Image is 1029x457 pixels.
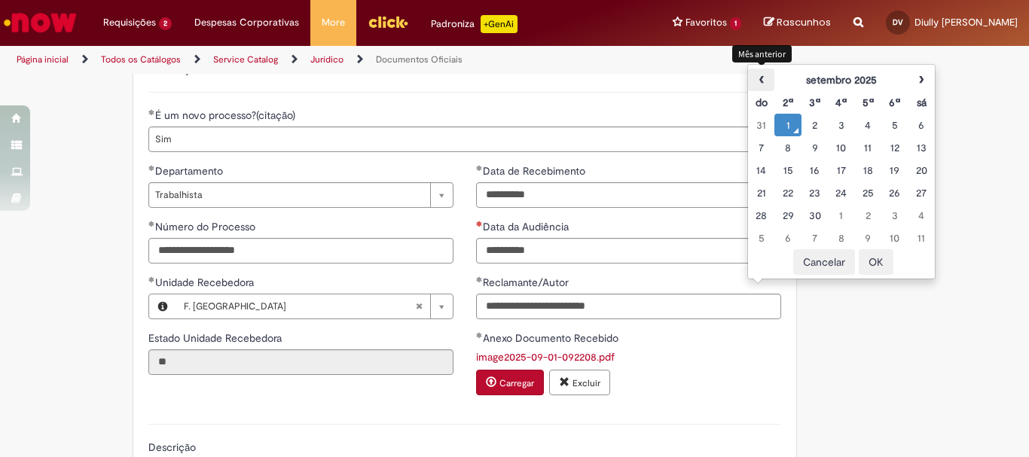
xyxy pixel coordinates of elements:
label: Unidade Recebedora [148,275,257,290]
span: Somente leitura - Data da Audiência [483,220,572,233]
th: setembro 2025. Alternar mês [774,69,908,91]
label: Somente leitura - Estado Unidade Recebedora [148,331,285,346]
button: Cancelar [793,249,855,275]
div: Mês anterior [732,45,792,62]
span: Somente leitura - Reclamante/Autor [483,276,572,289]
a: Rascunhos [764,16,831,30]
div: 06 October 2025 Monday [778,230,797,245]
div: 03 October 2025 Friday [885,208,904,223]
span: Obrigatório Preenchido [148,221,155,227]
div: 01 October 2025 Wednesday [832,208,850,223]
span: 1 [730,17,741,30]
th: Quinta-feira [855,91,881,114]
input: Data da Audiência [476,238,759,264]
div: 03 September 2025 Wednesday [832,117,850,133]
small: Carregar [499,377,534,389]
div: 17 September 2025 Wednesday [832,163,850,178]
span: Somente leitura - Número do Processo [155,220,258,233]
div: 28 September 2025 Sunday [752,208,771,223]
span: Obrigatório Preenchido [148,165,155,171]
button: OK [859,249,893,275]
div: Padroniza [431,15,518,33]
th: Mês anterior [748,69,774,91]
div: 06 September 2025 Saturday [912,117,931,133]
button: Unidade Recebedora, Visualizar este registro F. Minas [149,294,176,318]
div: 11 October 2025 Saturday [912,230,931,245]
div: 10 October 2025 Friday [885,230,904,245]
span: Requisições [103,15,156,30]
button: Carregar anexo de Anexo Documento Recebido Required [476,370,544,395]
input: Reclamante/Autor [476,294,781,319]
div: 12 September 2025 Friday [885,140,904,155]
span: F. [GEOGRAPHIC_DATA] [184,294,415,318]
small: Excluir [573,377,600,389]
div: 05 September 2025 Friday [885,117,904,133]
div: 11 September 2025 Thursday [859,140,878,155]
a: Jurídico [310,53,344,66]
a: Todos os Catálogos [101,53,181,66]
span: Somente leitura - Departamento [155,164,226,178]
th: Terça-feira [802,91,828,114]
div: 02 September 2025 Tuesday [805,117,824,133]
div: 30 September 2025 Tuesday [805,208,824,223]
img: ServiceNow [2,8,79,38]
span: DV [893,17,903,27]
div: 24 September 2025 Wednesday [832,185,850,200]
div: 23 September 2025 Tuesday [805,185,824,200]
div: 18 September 2025 Thursday [859,163,878,178]
span: Somente leitura - Data de Recebimento [483,164,588,178]
div: 15 September 2025 Monday [778,163,797,178]
button: Excluir anexo image2025-09-01-092208.pdf [549,370,610,395]
div: 19 September 2025 Friday [885,163,904,178]
input: Estado Unidade Recebedora [148,349,453,375]
div: 08 October 2025 Wednesday [832,230,850,245]
div: 04 October 2025 Saturday [912,208,931,223]
div: 04 September 2025 Thursday [859,117,878,133]
span: Descrição [148,440,199,454]
a: Download de image2025-09-01-092208.pdf [476,350,615,364]
div: 31 August 2025 Sunday [752,117,771,133]
a: Documentos Oficiais [376,53,463,66]
span: Despesas Corporativas [194,15,299,30]
span: Obrigatório Preenchido [476,276,483,282]
div: 22 September 2025 Monday [778,185,797,200]
span: Somente leitura - Anexo Documento Recebido [483,331,621,345]
span: Somente leitura - Estado Unidade Recebedora [148,331,285,345]
input: Data de Recebimento 28 August 2025 Thursday [476,182,759,208]
span: Somente leitura - Unidade Recebedora [155,276,257,289]
a: Service Catalog [213,53,278,66]
span: Obrigatório Preenchido [476,165,483,171]
input: Número do Processo [148,238,453,264]
div: 25 September 2025 Thursday [859,185,878,200]
div: 29 September 2025 Monday [778,208,797,223]
div: 21 September 2025 Sunday [752,185,771,200]
span: Rascunhos [777,15,831,29]
div: 27 September 2025 Saturday [912,185,931,200]
th: Sexta-feira [881,91,908,114]
ul: Trilhas de página [11,46,675,74]
span: Favoritos [685,15,727,30]
div: 05 October 2025 Sunday [752,230,771,245]
label: Informações de Formulário [148,62,274,76]
div: 26 September 2025 Friday [885,185,904,200]
a: F. [GEOGRAPHIC_DATA]Limpar campo Unidade Recebedora [176,294,453,318]
div: 13 September 2025 Saturday [912,140,931,155]
div: Escolher data [747,64,936,279]
div: 10 September 2025 Wednesday [832,140,850,155]
th: Sábado [908,91,935,114]
span: Necessários [476,221,483,227]
span: É um novo processo?(citação) [155,108,298,122]
div: 09 September 2025 Tuesday [805,140,824,155]
abbr: Limpar campo Unidade Recebedora [408,294,430,318]
img: click_logo_yellow_360x200.png [368,11,408,33]
th: Segunda-feira [774,91,801,114]
div: O seletor de data foi aberto.01 September 2025 Monday [778,117,797,133]
span: Trabalhista [155,183,423,207]
div: 20 September 2025 Saturday [912,163,931,178]
span: Obrigatório Preenchido [148,109,155,115]
th: Próximo mês [908,69,935,91]
span: More [322,15,345,30]
a: Página inicial [17,53,69,66]
span: Diully [PERSON_NAME] [914,16,1018,29]
span: Sim [155,127,750,151]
